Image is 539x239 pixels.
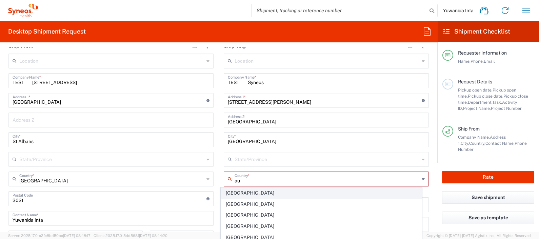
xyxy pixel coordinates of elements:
span: [DATE] 08:44:20 [139,234,167,238]
span: City, [461,141,469,146]
span: [GEOGRAPHIC_DATA] [221,188,421,198]
span: Country, [469,141,485,146]
span: Company Name, [458,135,490,140]
span: Department, [468,100,492,105]
span: Email [484,59,495,64]
span: [GEOGRAPHIC_DATA] [221,221,421,232]
span: Requester Information [458,50,507,56]
span: Task, [492,100,502,105]
button: Save as template [442,212,534,224]
span: Request Details [458,79,492,84]
span: Contact Name, [485,141,515,146]
button: Rate [442,171,534,183]
span: Pickup open date, [458,87,493,93]
span: Project Number [491,106,522,111]
h2: Desktop Shipment Request [8,27,86,36]
div: This field is required [224,186,429,193]
span: Project Name, [463,106,491,111]
button: Save shipment [442,191,534,204]
span: Phone, [471,59,484,64]
input: Shipment, tracking or reference number [252,4,427,17]
span: Name, [458,59,471,64]
span: Ship From [458,126,480,132]
span: Pickup close date, [468,94,503,99]
span: [GEOGRAPHIC_DATA] [221,199,421,210]
span: Yuwanida Inta [443,7,474,14]
span: Server: 2025.17.0-a2fc8bd50ba [8,234,91,238]
span: [GEOGRAPHIC_DATA] [221,210,421,220]
span: [DATE] 08:48:17 [63,234,91,238]
span: Copyright © [DATE]-[DATE] Agistix Inc., All Rights Reserved [426,233,531,239]
span: Client: 2025.17.0-5dd568f [94,234,167,238]
h2: Shipment Checklist [443,27,510,36]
